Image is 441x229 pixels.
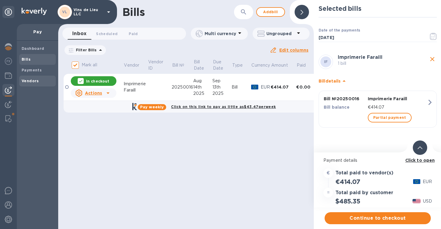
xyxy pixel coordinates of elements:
[256,7,285,17] button: Addbill
[82,62,97,68] p: Mark all
[335,170,393,176] h3: Total paid to vendor(s)
[323,188,333,197] div: =
[22,29,53,35] p: Pay
[423,179,432,185] p: EUR
[329,215,426,222] span: Continue to checkout
[213,59,223,71] p: Due Date
[124,87,148,93] div: Faraill
[412,199,421,203] img: USD
[129,31,138,37] span: Paid
[172,62,184,68] p: Bill №
[5,72,12,79] img: Wallets
[323,157,432,164] p: Payment details
[124,62,147,68] span: Vendor
[194,59,212,71] span: Bill Date
[72,29,86,38] span: Inbox
[193,84,212,90] div: 14th
[319,5,437,12] h2: Selected bills
[335,190,393,196] h3: Total paid by customer
[62,10,67,14] b: VL
[271,62,296,68] span: Amount
[423,198,432,204] p: USD
[297,62,314,68] span: Paid
[205,31,236,37] p: Multi currency
[319,79,340,83] b: Bill details
[194,59,204,71] p: Bill Date
[251,62,270,68] p: Currency
[148,59,163,71] p: Vendor ID
[296,84,314,90] div: €0.00
[232,62,243,68] p: Type
[5,58,12,65] img: Foreign exchange
[85,91,102,95] u: Actions
[368,113,412,122] button: Partial payment
[73,8,103,16] p: Vins de Lieu LLC
[327,170,330,175] strong: €
[171,104,276,109] b: Click on this link to pay as little as $43.47 per week
[22,79,39,83] b: Vendors
[172,62,192,68] span: Bill №
[73,47,97,53] p: Filter Bills
[22,68,42,72] b: Payments
[212,90,232,97] div: 2025
[122,6,145,18] h1: Bills
[140,105,164,109] b: Pay weekly
[338,60,428,67] p: 1 bill
[124,81,148,87] div: Imprimerie
[319,29,360,32] label: Date of the payments
[86,79,109,84] p: In checkout
[172,84,193,90] div: 20250016
[319,71,437,91] div: Billdetails
[324,104,365,110] p: Bill balance
[338,54,382,60] b: Imprimerie Faraill
[96,31,118,37] span: Scheduled
[148,59,171,71] span: Vendor ID
[266,31,295,37] p: Ungrouped
[405,158,435,163] b: Click to open
[428,55,437,64] button: close
[279,48,308,53] u: Edit columns
[368,104,427,110] p: €414.07
[212,84,232,90] div: 13th
[271,84,296,90] div: €414.07
[2,6,14,18] div: Unpin categories
[22,8,47,15] img: Logo
[124,62,139,68] p: Vendor
[193,90,212,97] div: 2025
[261,84,271,90] p: EUR
[335,178,360,185] h2: €414.07
[193,78,212,84] div: Aug
[324,59,328,64] b: IF
[212,78,232,84] div: Sep
[271,62,288,68] p: Amount
[325,212,431,224] button: Continue to checkout
[232,62,251,68] span: Type
[324,96,365,102] p: Bill № 20250016
[22,46,44,51] b: Dashboard
[232,84,251,90] div: Bill
[368,96,427,102] p: Imprimerie Faraill
[22,57,31,62] b: Bills
[297,62,306,68] p: Paid
[213,59,231,71] span: Due Date
[373,114,406,121] span: Partial payment
[335,197,360,205] h2: $485.35
[262,8,280,16] span: Add bill
[319,91,437,128] button: Bill №20250016Imprimerie FaraillBill balance€414.07Partial payment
